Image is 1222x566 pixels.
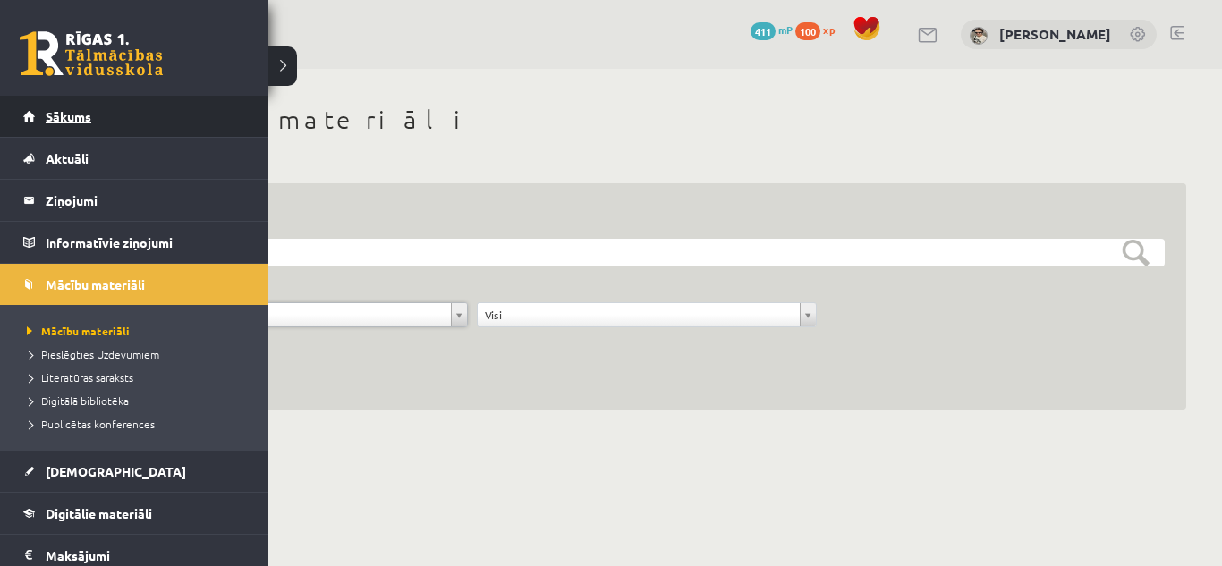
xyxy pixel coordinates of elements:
[23,264,246,305] a: Mācību materiāli
[970,27,988,45] img: Marija Tjarve
[22,369,250,385] a: Literatūras saraksts
[129,205,1143,229] h3: Filtrs
[23,451,246,492] a: [DEMOGRAPHIC_DATA]
[778,22,793,37] span: mP
[22,347,159,361] span: Pieslēgties Uzdevumiem
[22,324,130,338] span: Mācību materiāli
[485,303,792,326] span: Visi
[46,276,145,292] span: Mācību materiāli
[22,416,250,432] a: Publicētas konferences
[46,463,186,479] span: [DEMOGRAPHIC_DATA]
[478,303,815,326] a: Visi
[823,22,835,37] span: xp
[23,493,246,534] a: Digitālie materiāli
[23,180,246,221] a: Ziņojumi
[751,22,776,40] span: 411
[46,108,91,124] span: Sākums
[20,31,163,76] a: Rīgas 1. Tālmācības vidusskola
[130,303,467,326] a: Angļu valoda
[999,25,1111,43] a: [PERSON_NAME]
[22,346,250,362] a: Pieslēgties Uzdevumiem
[107,105,1186,135] h1: Mācību materiāli
[137,303,444,326] span: Angļu valoda
[795,22,820,40] span: 100
[795,22,844,37] a: 100 xp
[22,393,129,408] span: Digitālā bibliotēka
[22,370,133,384] span: Literatūras saraksts
[46,222,246,263] legend: Informatīvie ziņojumi
[22,323,250,339] a: Mācību materiāli
[46,150,89,166] span: Aktuāli
[23,138,246,179] a: Aktuāli
[22,417,155,431] span: Publicētas konferences
[46,180,246,221] legend: Ziņojumi
[22,393,250,409] a: Digitālā bibliotēka
[23,222,246,263] a: Informatīvie ziņojumi
[23,96,246,137] a: Sākums
[751,22,793,37] a: 411 mP
[46,505,152,521] span: Digitālie materiāli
